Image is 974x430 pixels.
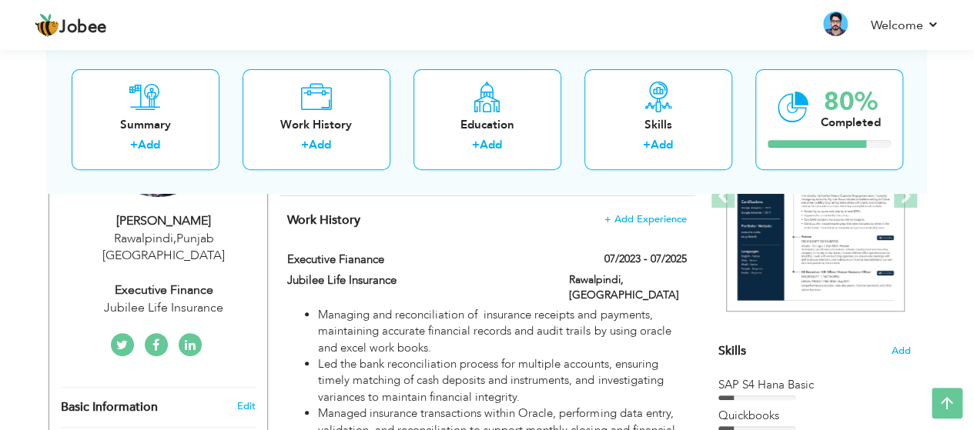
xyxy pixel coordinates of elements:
[130,138,138,154] label: +
[61,282,267,299] div: Executive Finance
[823,12,848,36] img: Profile Img
[61,212,267,230] div: [PERSON_NAME]
[651,138,673,153] a: Add
[892,344,911,358] span: Add
[821,115,881,131] div: Completed
[821,89,881,115] div: 80%
[318,356,686,405] li: Led the bank reconciliation process for multiple accounts, ensuring timely matching of cash depos...
[301,138,309,154] label: +
[59,19,107,36] span: Jobee
[35,13,107,38] a: Jobee
[287,212,686,228] h4: This helps to show the companies you have worked for.
[255,117,378,133] div: Work History
[718,408,911,424] div: Quickbooks
[61,299,267,317] div: Jubilee Life Insurance
[604,252,687,267] label: 07/2023 - 07/2025
[569,272,687,303] label: Rawalpindi, [GEOGRAPHIC_DATA]
[426,117,549,133] div: Education
[236,399,255,413] a: Edit
[309,138,331,153] a: Add
[287,212,360,228] span: Work History
[287,252,546,268] label: Executive Fianance
[84,117,207,133] div: Summary
[718,342,746,359] span: Skills
[35,13,59,38] img: jobee.io
[871,16,939,35] a: Welcome
[643,138,651,154] label: +
[472,138,480,154] label: +
[318,307,686,356] li: Managing and reconciliation of insurance receipts and payments, maintaining accurate financial re...
[61,401,158,415] span: Basic Information
[718,377,911,393] div: SAP S4 Hana Basic
[61,230,267,265] div: Rawalpindi Punjab [GEOGRAPHIC_DATA]
[597,117,720,133] div: Skills
[480,138,502,153] a: Add
[287,272,546,288] label: Jubilee Life Insurance
[604,214,687,225] span: + Add Experience
[173,230,176,247] span: ,
[138,138,160,153] a: Add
